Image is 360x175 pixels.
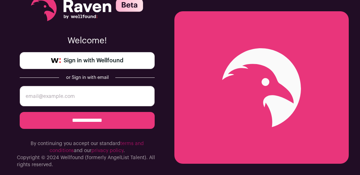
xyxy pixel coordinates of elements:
[20,140,155,154] p: By continuing you accept our standard and our .
[51,58,61,63] img: wellfound-symbol-flush-black-fb3c872781a75f747ccb3a119075da62bfe97bd399995f84a933054e44a575c4.png
[65,75,110,80] div: or Sign in with email
[17,154,157,168] p: Copyright © 2024 Wellfound (formerly AngelList Talent). All rights reserved.
[64,56,123,65] span: Sign in with Wellfound
[20,86,155,106] input: email@example.com
[20,35,155,46] p: Welcome!
[91,148,123,153] a: privacy policy
[20,52,155,69] a: Sign in with Wellfound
